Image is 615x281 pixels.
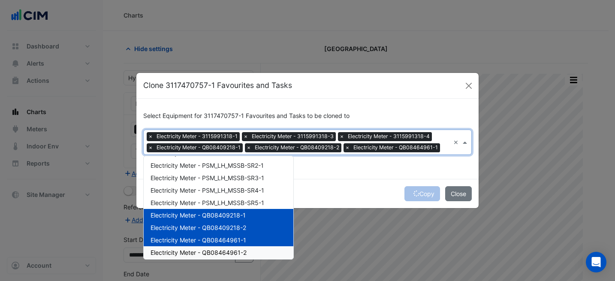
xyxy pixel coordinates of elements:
span: Clear [453,138,461,147]
span: Electricity Meter - QB08464961-1 [151,236,246,244]
span: × [147,143,154,152]
span: Electricity Meter - QB08409218-2 [253,143,341,152]
button: Close [445,186,472,201]
span: Electricity Meter - PSM_LH_MSSB-SR3-1 [151,174,264,181]
span: × [344,143,351,152]
span: Electricity Meter - QB08464961-2 [151,249,247,256]
span: Electricity Meter - 3115991318-1 [154,132,240,141]
span: Electricity Meter - 3115991318-3 [250,132,336,141]
span: Electricity Meter - PSM_LH_MSSB-SR4-1 [151,187,264,194]
h5: Clone 3117470757-1 Favourites and Tasks [143,80,292,91]
button: Close [462,79,475,92]
span: Electricity Meter - PSM_LH_MSSB-SR5-1 [151,199,264,206]
span: Electricity Meter - QB08409218-1 [154,143,243,152]
span: × [242,132,250,141]
span: × [245,143,253,152]
span: × [147,132,154,141]
span: Electricity Meter - 3115991318-4 [346,132,432,141]
button: Select All [143,155,170,165]
h6: Select Equipment for 3117470757-1 Favourites and Tasks to be cloned to [143,112,472,120]
span: × [338,132,346,141]
span: Electricity Meter - PSM_LH_MSSB-SR1-1 [151,149,263,157]
span: Electricity Meter - QB08409218-1 [151,212,246,219]
div: Open Intercom Messenger [586,252,606,272]
span: Electricity Meter - QB08409218-2 [151,224,246,231]
span: Electricity Meter - PSM_LH_MSSB-SR2-1 [151,162,264,169]
span: Electricity Meter - QB08464961-1 [351,143,440,152]
ng-dropdown-panel: Options list [143,156,294,260]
